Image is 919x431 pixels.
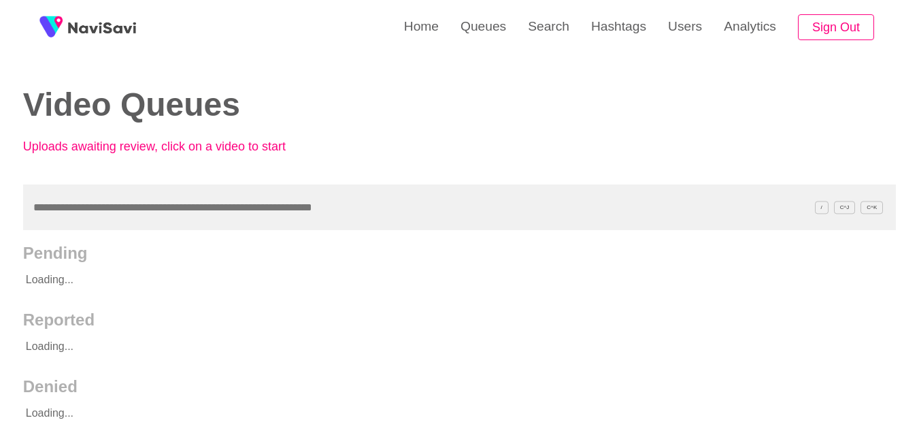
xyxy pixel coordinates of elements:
p: Loading... [23,330,809,364]
h2: Reported [23,310,896,330]
img: fireSpot [34,10,68,44]
span: C^K [860,201,883,214]
p: Loading... [23,396,809,430]
p: Uploads awaiting review, click on a video to start [23,140,322,154]
p: Loading... [23,263,809,297]
span: C^J [834,201,856,214]
h2: Pending [23,244,896,263]
h2: Video Queues [23,87,439,123]
img: fireSpot [68,20,136,34]
h2: Denied [23,377,896,396]
button: Sign Out [798,14,874,41]
span: / [815,201,829,214]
